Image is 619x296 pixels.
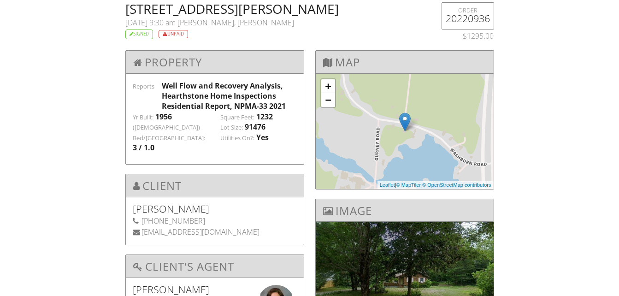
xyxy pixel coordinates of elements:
[133,124,200,132] label: ([DEMOGRAPHIC_DATA])
[133,285,297,294] h5: [PERSON_NAME]
[220,124,243,132] label: Lot Size:
[245,122,265,132] div: 91476
[133,142,154,153] div: 3 / 1.0
[316,51,494,73] h3: Map
[133,134,205,142] label: Bed/[GEOGRAPHIC_DATA]:
[126,51,304,73] h3: Property
[220,134,254,142] label: Utilities On?:
[125,18,176,28] span: [DATE] 9:30 am
[380,182,395,188] a: Leaflet
[321,93,335,107] a: Zoom out
[316,199,494,222] h3: Image
[133,204,297,213] h5: [PERSON_NAME]
[133,113,153,122] label: Yr Built:
[256,112,273,122] div: 1232
[396,182,421,188] a: © MapTiler
[126,174,304,197] h3: Client
[162,81,297,112] div: Well Flow and Recovery Analysis, Hearthstone Home Inspections Residential Report, NPMA-33 2021
[125,30,153,39] div: Signed
[446,6,490,14] div: ORDER
[126,255,304,278] h3: Client's Agent
[442,31,494,41] div: $1295.00
[422,182,491,188] a: © OpenStreetMap contributors
[321,79,335,93] a: Zoom in
[133,82,154,90] label: Reports
[256,132,269,142] div: Yes
[377,181,494,189] div: |
[446,14,490,23] h5: 20220936
[220,113,254,122] label: Square Feet:
[159,30,188,39] div: Unpaid
[133,227,297,237] div: [EMAIL_ADDRESS][DOMAIN_NAME]
[125,2,431,15] h2: [STREET_ADDRESS][PERSON_NAME]
[155,112,172,122] div: 1956
[177,18,294,28] span: [PERSON_NAME], [PERSON_NAME]
[133,216,297,226] div: [PHONE_NUMBER]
